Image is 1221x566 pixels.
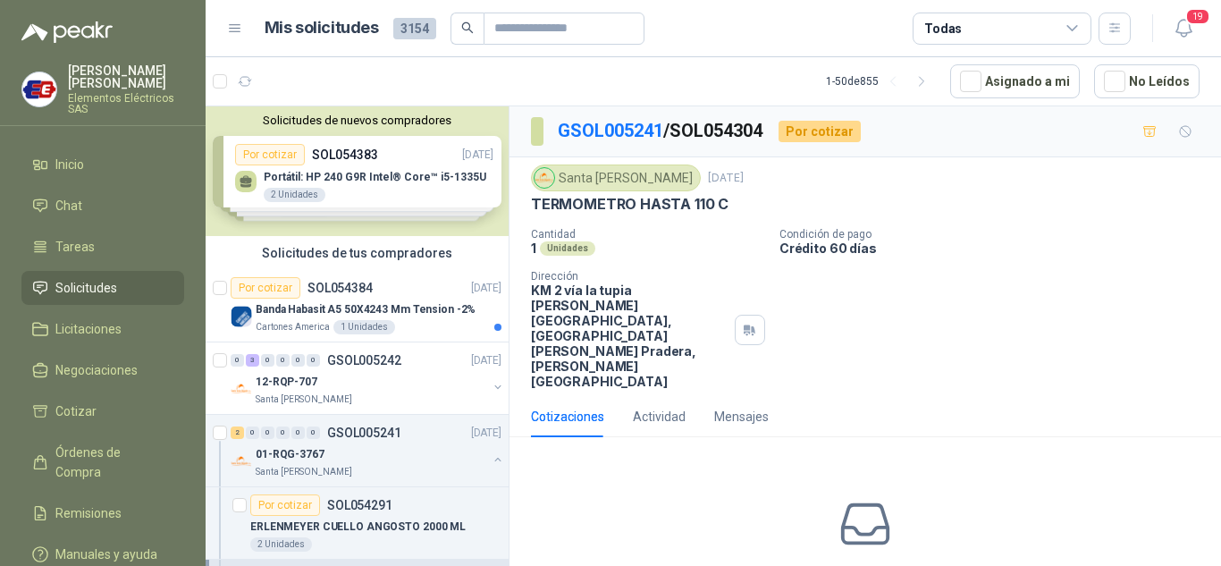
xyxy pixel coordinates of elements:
img: Company Logo [231,378,252,400]
div: 0 [291,427,305,439]
div: Mensajes [714,407,769,427]
div: Cotizaciones [531,407,604,427]
img: Company Logo [535,168,554,188]
p: [DATE] [471,280,501,297]
div: 0 [261,427,274,439]
p: GSOL005242 [327,354,401,367]
img: Company Logo [231,451,252,472]
span: Cotizar [55,401,97,421]
a: Inicio [21,148,184,182]
p: Dirección [531,270,728,283]
p: Condición de pago [779,228,1214,241]
div: Unidades [540,241,595,256]
span: search [461,21,474,34]
div: 0 [261,354,274,367]
p: [DATE] [471,352,501,369]
p: Crédito 60 días [779,241,1214,256]
a: Tareas [21,230,184,264]
a: Negociaciones [21,353,184,387]
p: Elementos Eléctricos SAS [68,93,184,114]
a: Chat [21,189,184,223]
p: Santa [PERSON_NAME] [256,393,352,407]
a: 0 3 0 0 0 0 GSOL005242[DATE] Company Logo12-RQP-707Santa [PERSON_NAME] [231,350,505,407]
span: Solicitudes [55,278,117,298]
p: Santa [PERSON_NAME] [256,465,352,479]
div: 0 [246,427,259,439]
a: 2 0 0 0 0 0 GSOL005241[DATE] Company Logo01-RQG-3767Santa [PERSON_NAME] [231,422,505,479]
p: / SOL054304 [558,117,764,145]
img: Logo peakr [21,21,113,43]
p: 01-RQG-3767 [256,446,324,463]
img: Company Logo [22,72,56,106]
a: Por cotizarSOL054291ERLENMEYER CUELLO ANGOSTO 2000 ML2 Unidades [206,487,509,560]
p: [DATE] [471,425,501,442]
a: GSOL005241 [558,120,663,141]
p: Cartones America [256,320,330,334]
div: 0 [307,354,320,367]
div: 0 [276,427,290,439]
a: Por cotizarSOL054384[DATE] Company LogoBanda Habasit A5 50X4243 Mm Tension -2%Cartones America1 U... [206,270,509,342]
p: Banda Habasit A5 50X4243 Mm Tension -2% [256,301,476,318]
p: TERMOMETRO HASTA 110 C [531,195,728,214]
div: Solicitudes de nuevos compradoresPor cotizarSOL054383[DATE] Portátil: HP 240 G9R Intel® Core™ i5-... [206,106,509,236]
button: No Leídos [1094,64,1200,98]
div: 0 [276,354,290,367]
button: Asignado a mi [950,64,1080,98]
p: [DATE] [708,170,744,187]
button: Solicitudes de nuevos compradores [213,114,501,127]
div: Por cotizar [250,494,320,516]
p: KM 2 vía la tupia [PERSON_NAME][GEOGRAPHIC_DATA], [GEOGRAPHIC_DATA][PERSON_NAME] Pradera , [PERSO... [531,283,728,389]
div: Actividad [633,407,686,427]
h1: Mis solicitudes [265,15,379,41]
span: Remisiones [55,503,122,523]
div: Por cotizar [779,121,861,142]
a: Cotizar [21,394,184,428]
div: 0 [291,354,305,367]
p: [PERSON_NAME] [PERSON_NAME] [68,64,184,89]
a: Licitaciones [21,312,184,346]
p: 12-RQP-707 [256,374,317,391]
div: 1 Unidades [333,320,395,334]
a: Solicitudes [21,271,184,305]
p: SOL054291 [327,499,392,511]
div: Por cotizar [231,277,300,299]
span: Órdenes de Compra [55,443,167,482]
span: Tareas [55,237,95,257]
div: Todas [924,19,962,38]
span: 19 [1185,8,1210,25]
p: ERLENMEYER CUELLO ANGOSTO 2000 ML [250,519,466,536]
a: Órdenes de Compra [21,435,184,489]
span: 3154 [393,18,436,39]
span: Chat [55,196,82,215]
div: 2 [231,427,244,439]
p: 1 [531,241,536,256]
a: Remisiones [21,496,184,530]
div: 2 Unidades [250,537,312,552]
span: Negociaciones [55,360,138,380]
span: Licitaciones [55,319,122,339]
p: SOL054384 [307,282,373,294]
img: Company Logo [231,306,252,327]
div: 1 - 50 de 855 [826,67,936,96]
button: 19 [1167,13,1200,45]
div: Santa [PERSON_NAME] [531,165,701,191]
div: 0 [307,427,320,439]
span: Manuales y ayuda [55,545,157,564]
div: Solicitudes de tus compradores [206,236,509,270]
p: GSOL005241 [327,427,401,439]
p: Cantidad [531,228,765,241]
div: 3 [246,354,259,367]
div: 0 [231,354,244,367]
span: Inicio [55,155,84,174]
